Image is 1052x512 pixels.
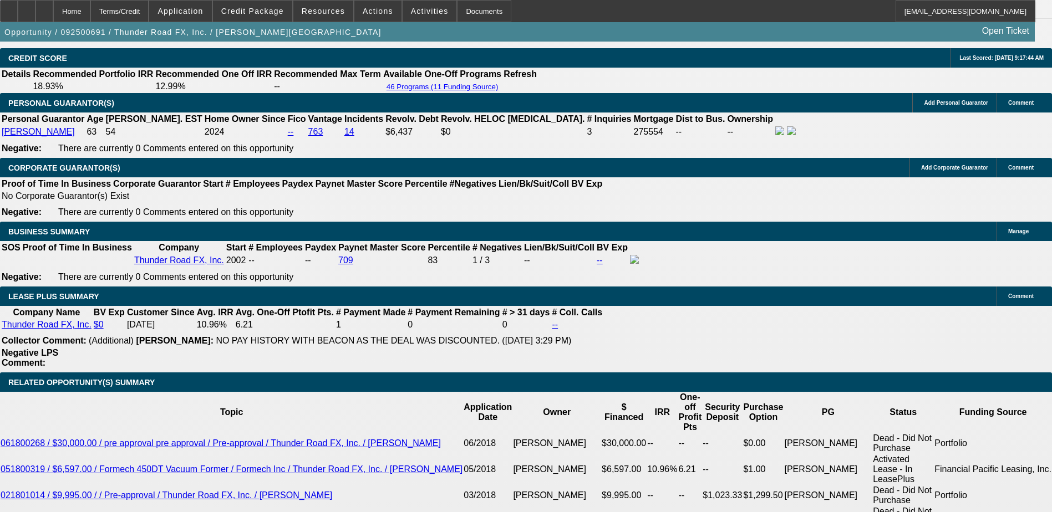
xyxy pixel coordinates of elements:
[1008,228,1029,234] span: Manage
[428,255,470,265] div: 83
[726,126,774,138] td: --
[385,126,439,138] td: $6,437
[407,319,500,330] td: 0
[676,114,725,124] b: Dist to Bus.
[4,28,382,37] span: Opportunity / 092500691 / Thunder Road FX, Inc. / [PERSON_NAME][GEOGRAPHIC_DATA]
[8,99,114,107] span: PERSONAL GUARANTOR(S)
[273,69,382,80] th: Recommended Max Term
[58,144,293,153] span: There are currently 0 Comments entered on this opportunity
[126,319,195,330] td: [DATE]
[226,179,280,188] b: # Employees
[934,433,1052,454] td: Portfolio
[512,485,601,506] td: [PERSON_NAME]
[634,114,674,124] b: Mortgage
[630,255,639,264] img: facebook-icon.png
[134,255,224,265] a: Thunder Road FX, Inc.
[344,114,383,124] b: Incidents
[472,255,522,265] div: 1 / 3
[959,55,1044,61] span: Last Scored: [DATE] 9:17:44 AM
[934,392,1052,433] th: Funding Source
[304,254,337,267] td: --
[512,392,601,433] th: Owner
[354,1,402,22] button: Actions
[302,7,345,16] span: Resources
[587,114,631,124] b: # Inquiries
[155,69,272,80] th: Recommended One Off IRR
[463,485,512,506] td: 03/2018
[2,320,92,329] a: Thunder Road FX, Inc.
[216,336,571,345] span: NO PAY HISTORY WITH BEACON AS THE DEAL WAS DISCOUNTED. ([DATE] 3:29 PM)
[647,485,678,506] td: --
[58,272,293,281] span: There are currently 0 Comments entered on this opportunity
[32,69,154,80] th: Recommended Portfolio IRR
[308,114,342,124] b: Vantage
[921,165,988,171] span: Add Corporate Guarantor
[1,438,441,448] a: 061800268 / $30,000.00 / pre approval pre approval / Pre-approval / Thunder Road FX, Inc. / [PERS...
[784,485,872,506] td: [PERSON_NAME]
[203,179,223,188] b: Start
[463,392,512,433] th: Application Date
[502,319,551,330] td: 0
[775,126,784,135] img: facebook-icon.png
[787,126,796,135] img: linkedin-icon.png
[106,114,202,124] b: [PERSON_NAME]. EST
[1,490,332,500] a: 021801014 / $9,995.00 / / Pre-approval / Thunder Road FX, Inc. / [PERSON_NAME]
[601,454,647,485] td: $6,597.00
[344,127,354,136] a: 14
[702,454,743,485] td: --
[196,319,234,330] td: 10.96%
[336,308,405,317] b: # Payment Made
[363,7,393,16] span: Actions
[205,127,225,136] span: 2024
[463,454,512,485] td: 05/2018
[94,308,125,317] b: BV Exp
[2,336,87,345] b: Collector Comment:
[934,454,1052,485] td: Financial Pacific Leasing, Inc.
[450,179,497,188] b: #Negatives
[2,348,58,367] b: Negative LPS Comment:
[336,319,406,330] td: 1
[441,114,585,124] b: Revolv. HELOC [MEDICAL_DATA].
[105,126,203,138] td: 54
[32,81,154,92] td: 18.93%
[157,7,203,16] span: Application
[675,126,726,138] td: --
[872,454,934,485] td: Activated Lease - In LeasePlus
[784,433,872,454] td: [PERSON_NAME]
[338,255,353,265] a: 709
[872,392,934,433] th: Status
[678,392,702,433] th: One-off Profit Pts
[784,454,872,485] td: [PERSON_NAME]
[58,207,293,217] span: There are currently 0 Comments entered on this opportunity
[978,22,1034,40] a: Open Ticket
[8,227,90,236] span: BUSINESS SUMMARY
[702,485,743,506] td: $1,023.33
[8,54,67,63] span: CREDIT SCORE
[308,127,323,136] a: 763
[743,485,784,506] td: $1,299.50
[1008,100,1034,106] span: Comment
[385,114,439,124] b: Revolv. Debt
[22,242,133,253] th: Proof of Time In Business
[2,272,42,281] b: Negative:
[2,144,42,153] b: Negative:
[552,308,602,317] b: # Coll. Calls
[633,126,674,138] td: 275554
[405,179,447,188] b: Percentile
[784,392,872,433] th: PG
[205,114,286,124] b: Home Owner Since
[512,433,601,454] td: [PERSON_NAME]
[408,308,500,317] b: # Payment Remaining
[113,179,201,188] b: Corporate Guarantor
[647,392,678,433] th: IRR
[273,81,382,92] td: --
[428,243,470,252] b: Percentile
[1,242,21,253] th: SOS
[601,433,647,454] td: $30,000.00
[502,308,550,317] b: # > 31 days
[235,319,334,330] td: 6.21
[924,100,988,106] span: Add Personal Guarantor
[282,179,313,188] b: Paydex
[197,308,233,317] b: Avg. IRR
[383,82,502,91] button: 46 Programs (11 Funding Source)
